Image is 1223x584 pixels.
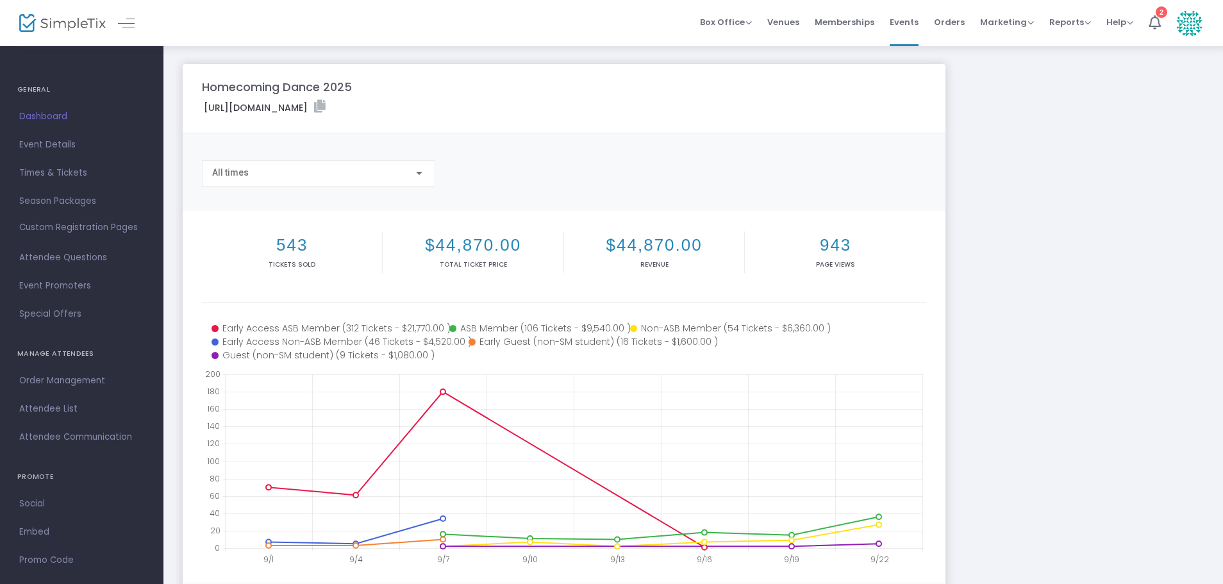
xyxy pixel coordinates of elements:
h2: $44,870.00 [385,235,560,255]
span: Memberships [815,6,874,38]
span: Venues [767,6,799,38]
span: Social [19,496,144,512]
span: Custom Registration Pages [19,221,138,234]
p: Revenue [567,260,742,269]
text: 20 [210,524,220,535]
h2: 543 [204,235,379,255]
span: Events [890,6,919,38]
span: Attendee Questions [19,249,144,266]
text: 9/7 [437,554,449,565]
span: Order Management [19,372,144,389]
span: Attendee Communication [19,429,144,446]
span: All times [212,167,249,178]
text: 9/4 [349,554,363,565]
span: Attendee List [19,401,144,417]
h2: $44,870.00 [567,235,742,255]
h4: PROMOTE [17,464,146,490]
h4: GENERAL [17,77,146,103]
p: Tickets sold [204,260,379,269]
text: 120 [207,438,220,449]
text: 9/16 [697,554,712,565]
text: 140 [207,421,220,431]
text: 60 [210,490,220,501]
text: 9/19 [784,554,799,565]
p: Total Ticket Price [385,260,560,269]
div: 2 [1156,6,1167,18]
text: 40 [210,507,220,518]
span: Promo Code [19,552,144,569]
label: [URL][DOMAIN_NAME] [204,100,326,115]
span: Dashboard [19,108,144,125]
text: 0 [215,542,220,553]
span: Help [1106,16,1133,28]
span: Times & Tickets [19,165,144,181]
text: 9/1 [263,554,274,565]
text: 80 [210,472,220,483]
text: 9/22 [870,554,889,565]
p: Page Views [747,260,923,269]
text: 9/13 [610,554,625,565]
span: Special Offers [19,306,144,322]
text: 160 [207,403,220,414]
span: Season Packages [19,193,144,210]
span: Event Promoters [19,278,144,294]
h2: 943 [747,235,923,255]
text: 100 [207,455,220,466]
text: 180 [207,386,220,397]
span: Orders [934,6,965,38]
span: Event Details [19,137,144,153]
span: Reports [1049,16,1091,28]
span: Box Office [700,16,752,28]
text: 200 [205,369,220,380]
span: Embed [19,524,144,540]
text: 9/10 [522,554,538,565]
m-panel-title: Homecoming Dance 2025 [202,78,352,96]
span: Marketing [980,16,1034,28]
h4: MANAGE ATTENDEES [17,341,146,367]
